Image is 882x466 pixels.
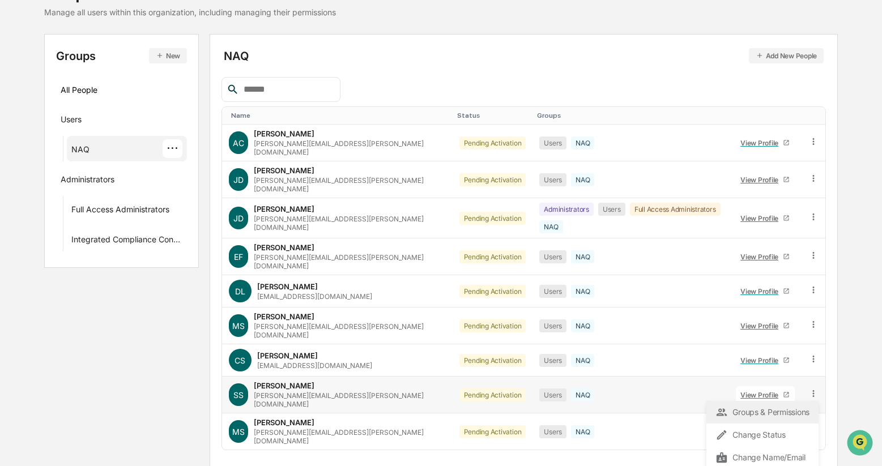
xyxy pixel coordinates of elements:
[736,248,795,266] a: View Profile
[113,281,137,289] span: Pylon
[254,391,446,408] div: [PERSON_NAME][EMAIL_ADDRESS][PERSON_NAME][DOMAIN_NAME]
[539,136,566,149] div: Users
[254,312,314,321] div: [PERSON_NAME]
[11,254,20,263] div: 🔎
[459,388,526,401] div: Pending Activation
[71,204,169,218] div: Full Access Administrators
[254,243,314,252] div: [PERSON_NAME]
[149,48,187,63] button: New
[571,354,594,367] div: NAQ
[257,361,372,370] div: [EMAIL_ADDRESS][DOMAIN_NAME]
[233,390,244,400] span: SS
[811,112,821,119] div: Toggle SortBy
[459,319,526,332] div: Pending Activation
[80,280,137,289] a: Powered byPylon
[740,253,783,261] div: View Profile
[35,185,92,194] span: [PERSON_NAME]
[736,134,795,152] a: View Profile
[78,227,145,247] a: 🗄️Attestations
[715,405,809,419] div: Groups & Permissions
[459,250,526,263] div: Pending Activation
[537,112,724,119] div: Toggle SortBy
[193,90,206,104] button: Start new chat
[44,7,336,17] div: Manage all users within this organization, including managing their permissions
[233,213,244,223] span: JD
[539,250,566,263] div: Users
[459,173,526,186] div: Pending Activation
[232,427,245,437] span: MS
[539,425,566,438] div: Users
[254,381,314,390] div: [PERSON_NAME]
[571,319,594,332] div: NAQ
[71,234,182,248] div: Integrated Compliance Consulting
[234,252,243,262] span: EF
[539,319,566,332] div: Users
[61,174,114,188] div: Administrators
[539,173,566,186] div: Users
[94,154,98,163] span: •
[176,123,206,137] button: See all
[56,48,187,63] div: Groups
[740,322,783,330] div: View Profile
[736,171,795,189] a: View Profile
[51,98,156,107] div: We're available if you need us!
[571,425,594,438] div: NAQ
[257,292,372,301] div: [EMAIL_ADDRESS][DOMAIN_NAME]
[11,24,206,42] p: How can we help?
[715,451,809,464] div: Change Name/Email
[7,249,76,269] a: 🔎Data Lookup
[457,112,529,119] div: Toggle SortBy
[235,287,245,296] span: DL
[740,214,783,223] div: View Profile
[257,351,318,360] div: [PERSON_NAME]
[571,388,594,401] div: NAQ
[736,386,795,404] a: View Profile
[740,391,783,399] div: View Profile
[7,227,78,247] a: 🖐️Preclearance
[23,232,73,243] span: Preclearance
[749,48,824,63] button: Add New People
[539,203,594,216] div: Administrators
[233,138,244,148] span: AC
[539,354,566,367] div: Users
[61,80,182,99] div: All People
[846,429,876,459] iframe: Open customer support
[51,87,186,98] div: Start new chat
[93,232,140,243] span: Attestations
[224,48,824,63] div: NAQ
[254,166,314,175] div: [PERSON_NAME]
[254,215,446,232] div: [PERSON_NAME][EMAIL_ADDRESS][PERSON_NAME][DOMAIN_NAME]
[734,112,797,119] div: Toggle SortBy
[459,285,526,298] div: Pending Activation
[11,174,29,192] img: Steven Moralez
[61,114,82,128] div: Users
[459,212,526,225] div: Pending Activation
[23,155,32,164] img: 1746055101610-c473b297-6a78-478c-a979-82029cc54cd1
[740,176,783,184] div: View Profile
[100,185,123,194] span: [DATE]
[23,253,71,264] span: Data Lookup
[254,176,446,193] div: [PERSON_NAME][EMAIL_ADDRESS][PERSON_NAME][DOMAIN_NAME]
[254,253,446,270] div: [PERSON_NAME][EMAIL_ADDRESS][PERSON_NAME][DOMAIN_NAME]
[736,317,795,335] a: View Profile
[257,282,318,291] div: [PERSON_NAME]
[163,139,182,158] div: ···
[630,203,721,216] div: Full Access Administrators
[598,203,625,216] div: Users
[232,321,245,331] span: MS
[459,354,526,367] div: Pending Activation
[100,154,123,163] span: [DATE]
[736,210,795,227] a: View Profile
[11,143,29,161] img: Jack Rasmussen
[254,322,446,339] div: [PERSON_NAME][EMAIL_ADDRESS][PERSON_NAME][DOMAIN_NAME]
[571,136,594,149] div: NAQ
[571,250,594,263] div: NAQ
[740,139,783,147] div: View Profile
[11,87,32,107] img: 1746055101610-c473b297-6a78-478c-a979-82029cc54cd1
[11,233,20,242] div: 🖐️
[94,185,98,194] span: •
[740,287,783,296] div: View Profile
[82,233,91,242] div: 🗄️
